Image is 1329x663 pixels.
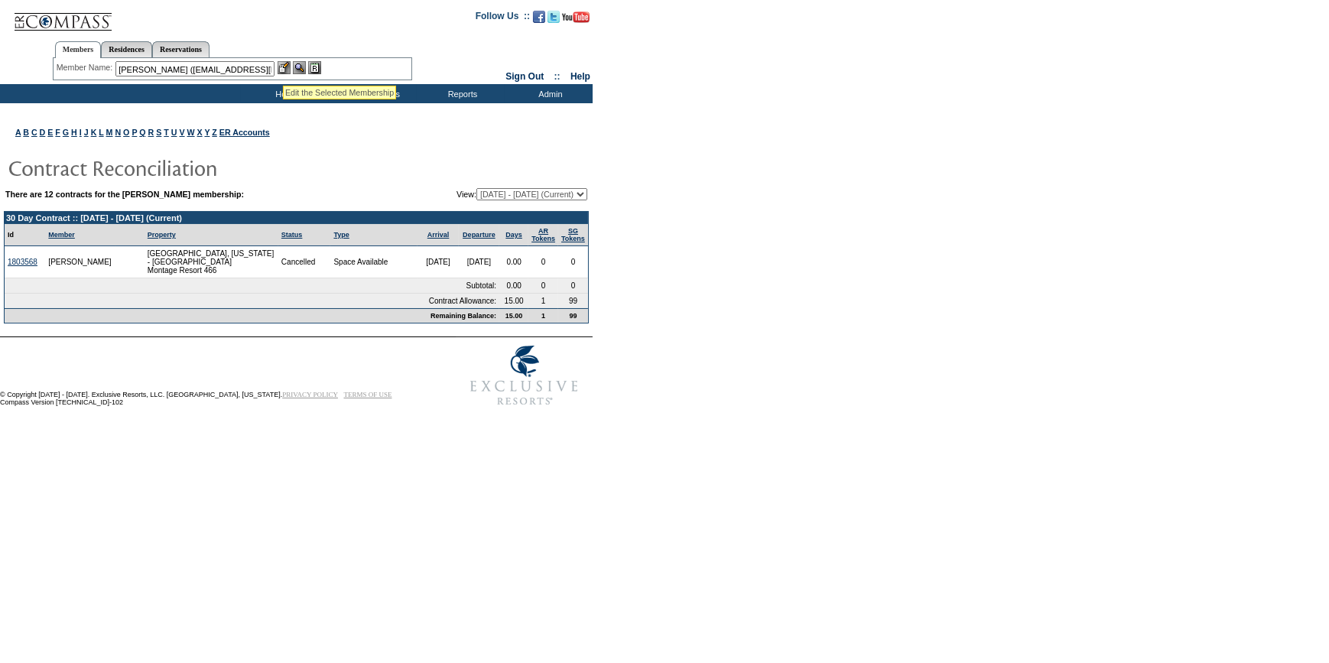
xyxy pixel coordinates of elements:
img: Subscribe to our YouTube Channel [562,11,590,23]
a: B [23,128,29,137]
a: C [31,128,37,137]
a: Subscribe to our YouTube Channel [562,15,590,24]
a: Arrival [427,231,450,239]
a: I [80,128,82,137]
a: Help [570,71,590,82]
a: T [164,128,169,137]
img: Exclusive Resorts [456,337,593,414]
a: 1803568 [8,258,37,266]
td: Space Available [330,246,418,278]
a: Members [55,41,102,58]
td: [DATE] [418,246,458,278]
a: A [15,128,21,137]
td: Memberships [329,84,417,103]
a: F [55,128,60,137]
img: pgTtlContractReconciliation.gif [8,152,314,183]
img: Reservations [308,61,321,74]
a: Residences [101,41,152,57]
a: SGTokens [561,227,585,242]
a: W [187,128,195,137]
td: 1 [528,308,558,323]
td: View: [382,188,587,200]
td: Follow Us :: [476,9,530,28]
td: 99 [558,294,588,308]
span: :: [554,71,561,82]
a: Member [48,231,75,239]
a: Departure [463,231,496,239]
a: G [63,128,69,137]
a: Y [204,128,210,137]
img: Become our fan on Facebook [533,11,545,23]
a: Property [148,231,176,239]
div: Member Name: [57,61,115,74]
a: M [106,128,113,137]
td: 30 Day Contract :: [DATE] - [DATE] (Current) [5,212,588,224]
td: 99 [558,308,588,323]
a: R [148,128,154,137]
a: S [156,128,161,137]
td: 0.00 [499,246,528,278]
a: Z [212,128,217,137]
td: [PERSON_NAME] [45,246,115,278]
td: Home [241,84,329,103]
a: P [132,128,137,137]
td: [DATE] [459,246,499,278]
a: D [40,128,46,137]
img: b_edit.gif [278,61,291,74]
div: Edit the Selected Membership [285,88,394,97]
a: PRIVACY POLICY [282,391,338,398]
a: Sign Out [505,71,544,82]
td: Cancelled [278,246,331,278]
td: Remaining Balance: [5,308,499,323]
a: V [179,128,184,137]
a: Type [333,231,349,239]
a: U [171,128,177,137]
td: Reports [417,84,505,103]
a: Reservations [152,41,210,57]
td: 0 [558,278,588,294]
td: 0 [528,278,558,294]
td: 1 [528,294,558,308]
a: E [47,128,53,137]
td: 0 [528,246,558,278]
a: Become our fan on Facebook [533,15,545,24]
td: 15.00 [499,294,528,308]
td: 0.00 [499,278,528,294]
td: 0 [558,246,588,278]
a: Follow us on Twitter [548,15,560,24]
img: View [293,61,306,74]
a: TERMS OF USE [344,391,392,398]
td: 15.00 [499,308,528,323]
a: H [71,128,77,137]
a: N [115,128,121,137]
a: Q [139,128,145,137]
td: Admin [505,84,593,103]
td: Id [5,224,45,246]
a: J [84,128,89,137]
img: Follow us on Twitter [548,11,560,23]
a: Status [281,231,303,239]
b: There are 12 contracts for the [PERSON_NAME] membership: [5,190,244,199]
a: X [197,128,203,137]
a: Days [505,231,522,239]
td: Subtotal: [5,278,499,294]
td: [GEOGRAPHIC_DATA], [US_STATE] - [GEOGRAPHIC_DATA] Montage Resort 466 [145,246,278,278]
td: Contract Allowance: [5,294,499,308]
a: O [123,128,129,137]
a: K [91,128,97,137]
a: ER Accounts [219,128,270,137]
a: L [99,128,103,137]
a: ARTokens [531,227,555,242]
